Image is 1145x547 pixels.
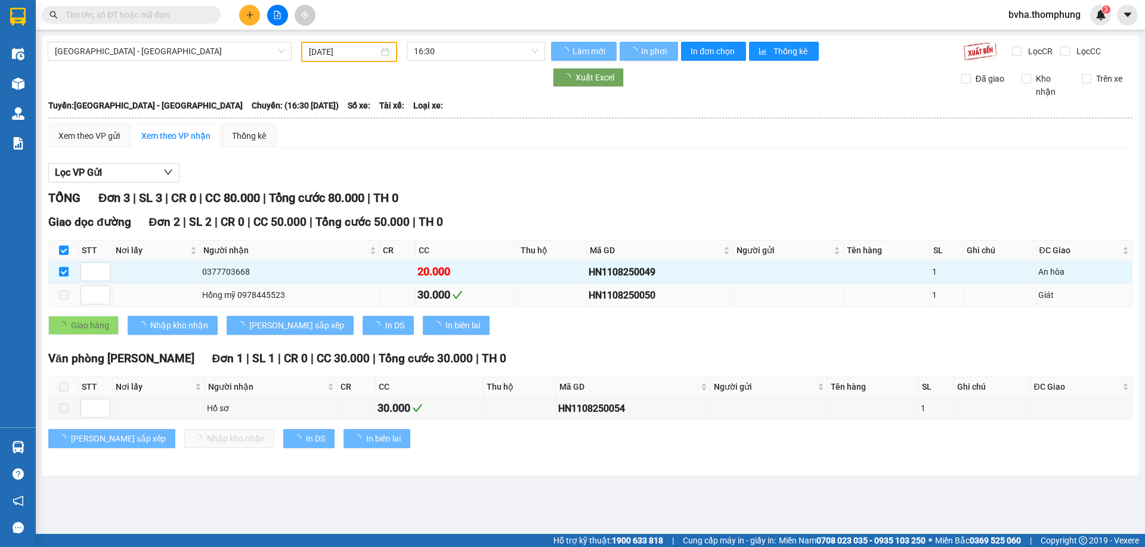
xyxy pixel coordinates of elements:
[12,107,24,120] img: warehouse-icon
[48,215,131,229] span: Giao dọc đường
[587,284,734,307] td: HN1108250050
[1038,288,1130,302] div: Giát
[55,42,284,60] span: Hà Nội - Nghệ An
[202,288,377,302] div: Hồng mỹ 0978445523
[379,352,473,365] span: Tổng cước 30.000
[273,11,281,19] span: file-add
[971,72,1009,85] span: Đã giao
[1039,244,1120,257] span: ĐC Giao
[380,241,416,260] th: CR
[921,402,952,415] div: 1
[844,241,930,260] th: Tên hàng
[202,265,377,278] div: 0377703668
[556,397,711,420] td: HN1108250054
[919,377,954,397] th: SL
[13,495,24,506] span: notification
[963,42,997,61] img: 9k=
[561,47,571,55] span: loading
[587,260,734,284] td: HN1108250049
[215,215,218,229] span: |
[373,352,376,365] span: |
[476,352,479,365] span: |
[417,287,515,303] div: 30.000
[1091,72,1127,85] span: Trên xe
[377,400,481,417] div: 30.000
[141,129,211,142] div: Xem theo VP nhận
[416,241,518,260] th: CC
[343,429,410,448] button: In biên lai
[1030,534,1032,547] span: |
[353,434,366,443] span: loading
[954,377,1031,397] th: Ghi chú
[13,468,24,480] span: question-circle
[681,42,746,61] button: In đơn chọn
[348,99,370,112] span: Số xe:
[484,377,556,397] th: Thu hộ
[246,11,254,19] span: plus
[249,319,344,332] span: [PERSON_NAME] sắp xếp
[373,191,398,205] span: TH 0
[253,215,307,229] span: CC 50.000
[1104,5,1108,14] span: 3
[71,319,109,332] span: Giao hàng
[714,380,815,393] span: Người gửi
[58,129,120,142] div: Xem theo VP gửi
[589,265,731,279] div: HN1108250049
[163,167,173,177] span: down
[816,536,926,545] strong: 0708 023 035 - 0935 103 250
[171,191,196,205] span: CR 0
[419,215,443,229] span: TH 0
[779,534,926,547] span: Miền Nam
[683,534,776,547] span: Cung cấp máy in - giấy in:
[372,321,385,330] span: loading
[551,42,617,61] button: Làm mới
[413,215,416,229] span: |
[267,5,288,26] button: file-add
[932,288,961,302] div: 1
[252,352,275,365] span: SL 1
[452,290,463,300] span: check
[930,241,964,260] th: SL
[48,352,194,365] span: Văn phòng [PERSON_NAME]
[749,42,819,61] button: bar-chartThống kê
[553,68,624,87] button: Xuất Excel
[964,241,1036,260] th: Ghi chú
[58,321,71,330] span: loading
[12,77,24,90] img: warehouse-icon
[149,215,181,229] span: Đơn 2
[413,99,443,112] span: Loại xe:
[12,441,24,453] img: warehouse-icon
[363,316,414,335] button: In DS
[575,71,614,84] span: Xuất Excel
[1079,536,1087,545] span: copyright
[828,377,919,397] th: Tên hàng
[239,5,260,26] button: plus
[970,536,1021,545] strong: 0369 525 060
[736,244,832,257] span: Người gửi
[559,380,699,393] span: Mã GD
[309,45,379,58] input: 11/08/2025
[315,215,410,229] span: Tổng cước 50.000
[139,191,162,205] span: SL 3
[379,99,404,112] span: Tài xế:
[203,244,367,257] span: Người nhận
[278,352,281,365] span: |
[423,316,490,335] button: In biên lai
[311,352,314,365] span: |
[98,191,130,205] span: Đơn 3
[48,101,243,110] b: Tuyến: [GEOGRAPHIC_DATA] - [GEOGRAPHIC_DATA]
[12,137,24,150] img: solution-icon
[558,401,709,416] div: HN1108250054
[49,11,58,19] span: search
[207,402,335,415] div: Hồ sơ
[1038,265,1130,278] div: An hòa
[1096,10,1106,20] img: icon-new-feature
[236,321,249,330] span: loading
[71,432,166,445] span: [PERSON_NAME] sắp xếp
[929,538,932,543] span: ⚪️
[932,265,961,278] div: 1
[301,11,309,19] span: aim
[553,534,663,547] span: Hỗ trợ kỹ thuật:
[263,191,266,205] span: |
[183,215,186,229] span: |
